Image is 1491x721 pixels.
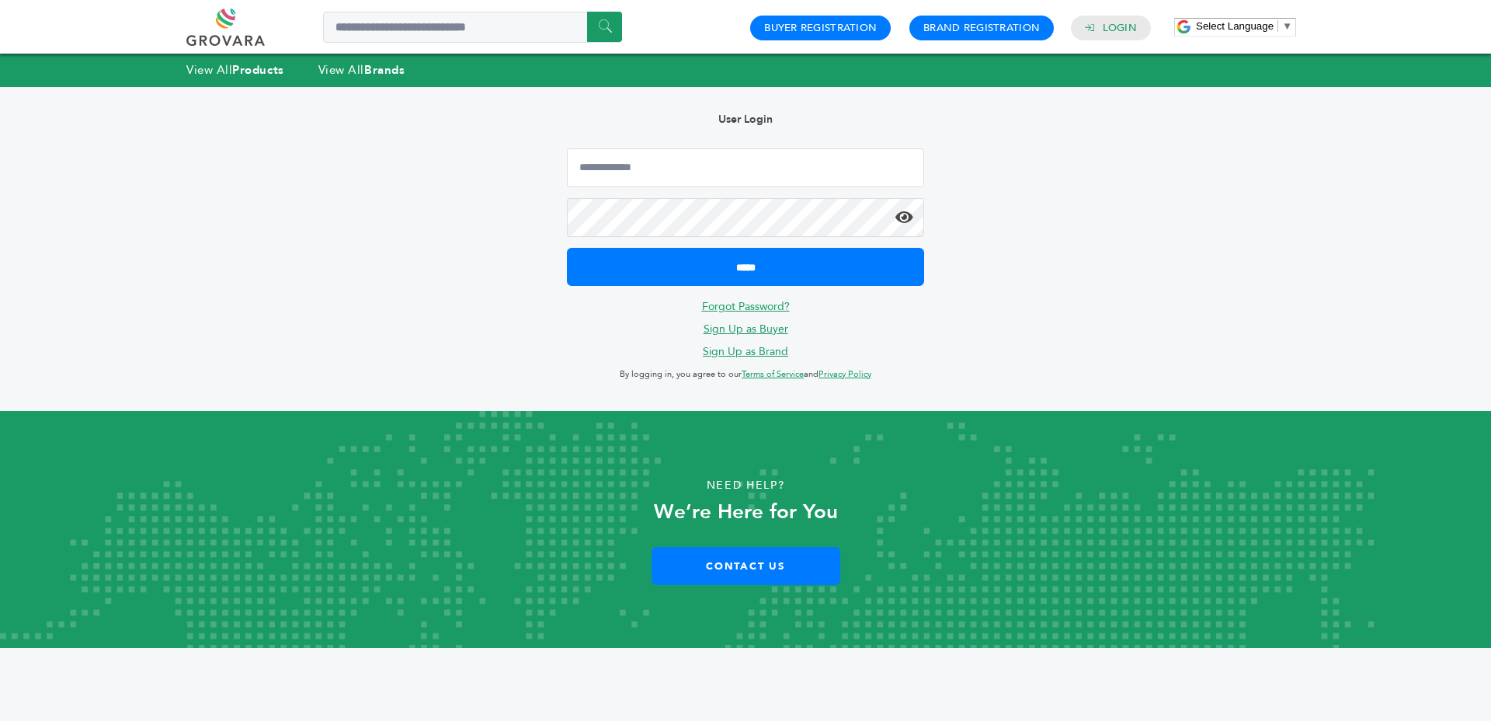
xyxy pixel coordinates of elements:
input: Search a product or brand... [323,12,622,43]
a: View AllBrands [318,62,405,78]
a: Forgot Password? [702,299,790,314]
p: By logging in, you agree to our and [567,365,924,384]
a: Terms of Service [742,368,804,380]
span: ▼ [1282,20,1292,32]
span: ​ [1277,20,1278,32]
b: User Login [718,112,773,127]
a: Select Language​ [1196,20,1292,32]
a: Privacy Policy [818,368,871,380]
a: View AllProducts [186,62,284,78]
a: Contact Us [652,547,840,585]
p: Need Help? [75,474,1416,497]
a: Login [1103,21,1137,35]
strong: Products [232,62,283,78]
a: Sign Up as Brand [703,344,788,359]
strong: Brands [364,62,405,78]
span: Select Language [1196,20,1274,32]
input: Email Address [567,148,924,187]
a: Brand Registration [923,21,1040,35]
a: Sign Up as Buyer [704,322,788,336]
a: Buyer Registration [764,21,877,35]
input: Password [567,198,924,237]
strong: We’re Here for You [654,498,838,526]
